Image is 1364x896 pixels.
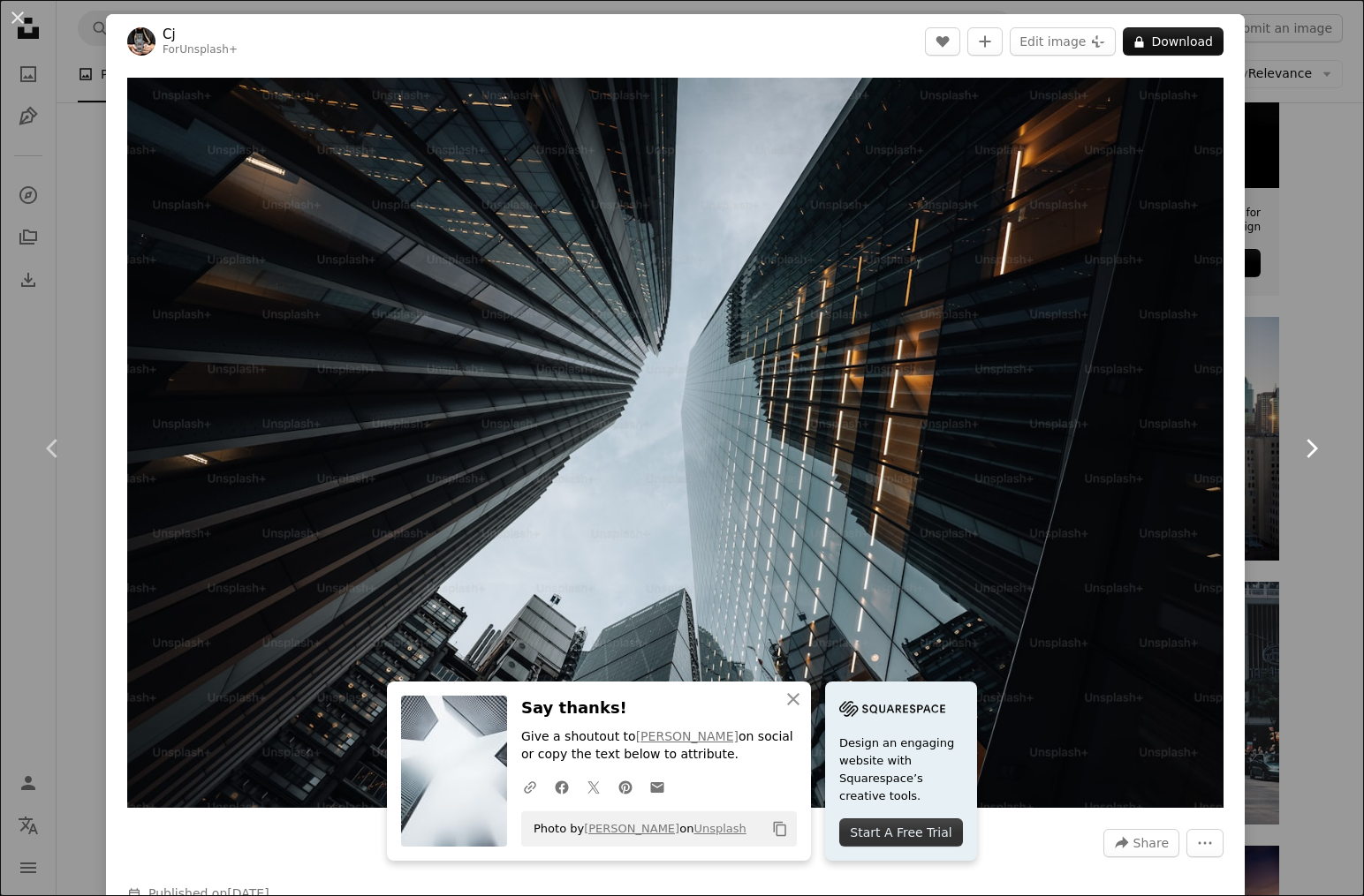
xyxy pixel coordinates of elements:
[127,78,1224,808] img: looking up at skyscrapers from the ground
[839,696,945,722] img: file-1705255347840-230a6ab5bca9image
[127,27,155,56] img: Go to Cj's profile
[1258,364,1364,533] a: Next
[1123,27,1224,56] button: Download
[610,769,641,804] a: Share on Pinterest
[521,728,797,764] p: Give a shoutout to on social or copy the text below to attribute.
[1186,829,1224,857] button: More Actions
[839,734,963,805] span: Design an engaging website with Squarespace’s creative tools.
[641,769,673,804] a: Share over email
[765,814,795,844] button: Copy to clipboard
[925,27,960,56] button: Like
[127,78,1224,808] button: Zoom in on this image
[1010,27,1116,56] button: Edit image
[584,822,679,835] a: [PERSON_NAME]
[179,43,238,56] a: Unsplash+
[825,681,977,861] a: Design an engaging website with Squarespace’s creative tools.Start A Free Trial
[521,696,797,721] h3: Say thanks!
[693,822,746,835] a: Unsplash
[163,26,238,43] a: Cj
[546,769,578,804] a: Share on Facebook
[1133,830,1169,856] span: Share
[1103,829,1179,857] button: Share this image
[967,27,1003,56] button: Add to Collection
[839,818,963,847] div: Start A Free Trial
[525,815,746,843] span: Photo by on
[578,769,610,804] a: Share on Twitter
[163,43,238,57] div: For
[636,729,739,743] a: [PERSON_NAME]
